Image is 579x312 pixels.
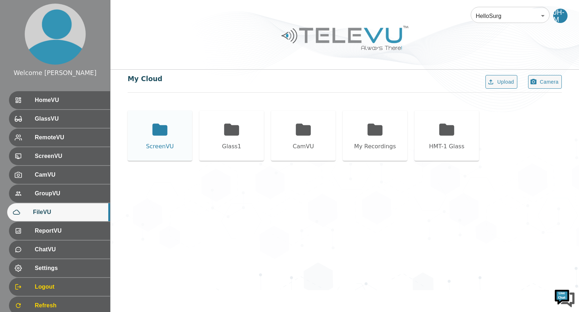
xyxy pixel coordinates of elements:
div: CamVU [9,166,110,184]
div: Glass1 [222,142,241,151]
button: Camera [528,75,562,89]
span: GroupVU [35,189,104,198]
span: Refresh [35,301,104,310]
span: We're online! [42,90,99,163]
div: Minimize live chat window [118,4,135,21]
div: ScreenVU [146,142,174,151]
img: Chat Widget [554,287,575,308]
span: ChatVU [35,245,104,254]
div: GlassVU [9,110,110,128]
span: ReportVU [35,227,104,235]
div: HelloSurg [471,6,550,26]
img: Logo [280,23,409,53]
button: Upload [485,75,517,89]
div: ReportVU [9,222,110,240]
span: Logout [35,283,104,291]
textarea: Type your message and hit 'Enter' [4,196,137,221]
span: CamVU [35,171,104,179]
div: RemoteVU [9,129,110,146]
div: Settings [9,259,110,277]
div: Chat with us now [37,38,120,47]
span: Settings [35,264,104,273]
span: ScreenVU [35,152,104,160]
div: GroupVU [9,185,110,202]
div: My Cloud [128,74,162,84]
img: d_736959983_company_1615157101543_736959983 [12,33,30,51]
span: GlassVU [35,115,104,123]
div: FileVU [7,203,110,221]
div: HomeVU [9,91,110,109]
span: RemoteVU [35,133,104,142]
span: FileVU [33,208,104,216]
span: HomeVU [35,96,104,104]
img: profile.png [25,4,86,65]
div: JH-M [553,9,568,23]
div: CamVU [293,142,314,151]
div: Welcome [PERSON_NAME] [14,68,96,78]
div: HMT-1 Glass [429,142,465,151]
div: My Recordings [354,142,396,151]
div: Logout [9,278,110,296]
div: ScreenVU [9,147,110,165]
div: ChatVU [9,241,110,259]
